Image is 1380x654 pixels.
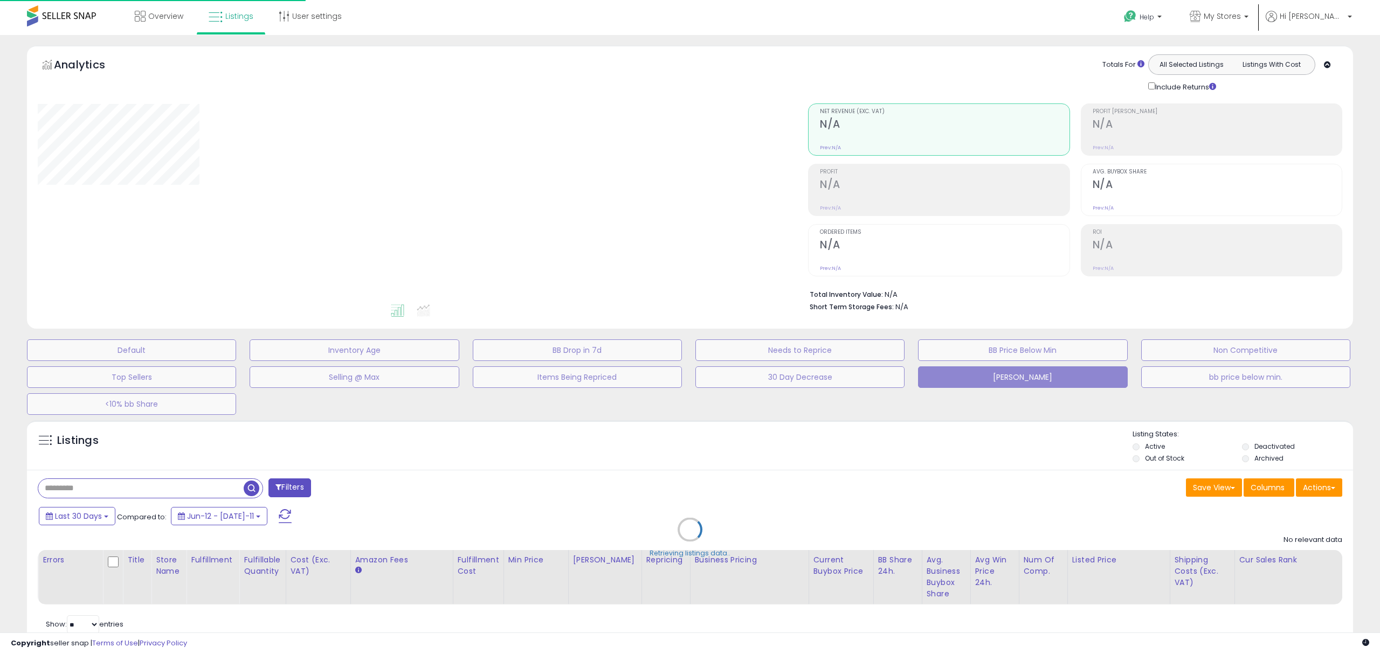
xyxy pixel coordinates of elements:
div: seller snap | | [11,638,187,649]
li: N/A [810,287,1334,300]
h2: N/A [1093,178,1342,193]
h2: N/A [1093,118,1342,133]
span: Hi [PERSON_NAME] [1280,11,1344,22]
span: Help [1140,12,1154,22]
span: My Stores [1204,11,1241,22]
button: Items Being Repriced [473,366,682,388]
small: Prev: N/A [1093,205,1114,211]
span: Overview [148,11,183,22]
button: Non Competitive [1141,339,1350,361]
small: Prev: N/A [1093,144,1114,151]
a: Help [1115,2,1172,35]
button: Default [27,339,236,361]
span: Profit [820,169,1069,175]
small: Prev: N/A [820,205,841,211]
span: Net Revenue (Exc. VAT) [820,109,1069,115]
small: Prev: N/A [1093,265,1114,272]
a: Hi [PERSON_NAME] [1266,11,1352,35]
h2: N/A [820,178,1069,193]
div: Totals For [1102,60,1144,70]
button: bb price below min. [1141,366,1350,388]
h2: N/A [1093,239,1342,253]
button: <10% bb Share [27,393,236,415]
div: Retrieving listings data.. [650,548,730,558]
span: Listings [225,11,253,22]
button: [PERSON_NAME] [918,366,1127,388]
button: Inventory Age [250,339,459,361]
h5: Analytics [54,57,126,75]
h2: N/A [820,239,1069,253]
button: All Selected Listings [1151,58,1232,72]
span: Profit [PERSON_NAME] [1093,109,1342,115]
span: ROI [1093,229,1342,235]
i: Get Help [1123,10,1137,23]
span: N/A [895,302,908,312]
button: Listings With Cost [1231,58,1312,72]
button: 30 Day Decrease [695,366,905,388]
b: Short Term Storage Fees: [810,302,894,311]
small: Prev: N/A [820,265,841,272]
strong: Copyright [11,638,50,648]
button: Top Sellers [27,366,236,388]
button: BB Drop in 7d [473,339,682,361]
b: Total Inventory Value: [810,290,883,299]
div: Include Returns [1140,80,1229,93]
h2: N/A [820,118,1069,133]
span: Ordered Items [820,229,1069,235]
span: Avg. Buybox Share [1093,169,1342,175]
button: BB Price Below Min [918,339,1127,361]
small: Prev: N/A [820,144,841,151]
button: Selling @ Max [250,366,459,388]
button: Needs to Reprice [695,339,905,361]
